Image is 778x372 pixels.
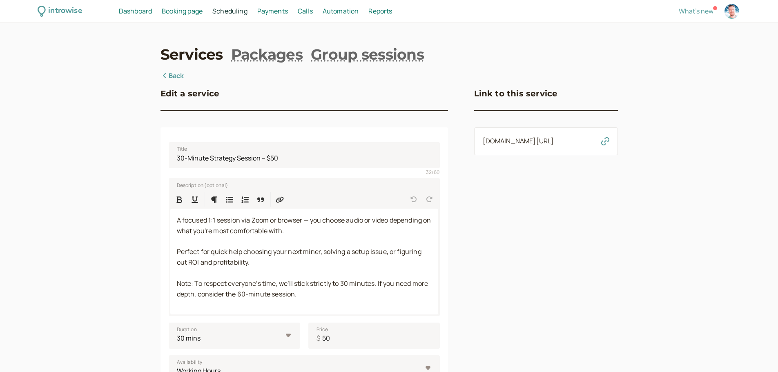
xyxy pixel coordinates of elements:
[177,145,187,153] span: Title
[323,6,359,17] a: Automation
[212,6,247,17] a: Scheduling
[162,6,203,17] a: Booking page
[238,192,252,207] button: Numbered List
[177,325,197,334] span: Duration
[177,247,423,267] span: Perfect for quick help choosing your next miner, solving a setup issue, or figuring out ROI and p...
[119,6,152,17] a: Dashboard
[177,358,203,366] span: Availability
[422,192,437,207] button: Redo
[231,44,303,65] a: Packages
[723,3,740,20] a: Account
[257,7,288,16] span: Payments
[161,44,223,65] a: Services
[170,180,228,189] label: Description (optional)
[222,192,237,207] button: Bulleted List
[119,7,152,16] span: Dashboard
[187,192,202,207] button: Format Underline
[311,44,424,65] a: Group sessions
[212,7,247,16] span: Scheduling
[483,136,554,145] a: [DOMAIN_NAME][URL]
[177,279,430,298] span: Note: To respect everyone’s time, we’ll stick strictly to 30 minutes. If you need more depth, con...
[368,7,392,16] span: Reports
[253,192,268,207] button: Quote
[48,5,82,18] div: introwise
[272,192,287,207] button: Insert Link
[323,7,359,16] span: Automation
[368,6,392,17] a: Reports
[298,7,313,16] span: Calls
[257,6,288,17] a: Payments
[38,5,82,18] a: introwise
[169,142,440,168] input: Title
[172,192,187,207] button: Format Bold
[169,323,300,349] select: Duration
[317,325,328,334] span: Price
[679,7,713,15] button: What's new
[298,6,313,17] a: Calls
[161,87,220,100] h3: Edit a service
[679,7,713,16] span: What's new
[177,216,432,235] span: A focused 1:1 session via Zoom or browser — you choose audio or video depending on what you're mo...
[308,323,440,349] input: Price$
[317,333,320,344] span: $
[162,7,203,16] span: Booking page
[406,192,421,207] button: Undo
[161,71,184,81] a: Back
[474,87,558,100] h3: Link to this service
[207,192,221,207] button: Formatting Options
